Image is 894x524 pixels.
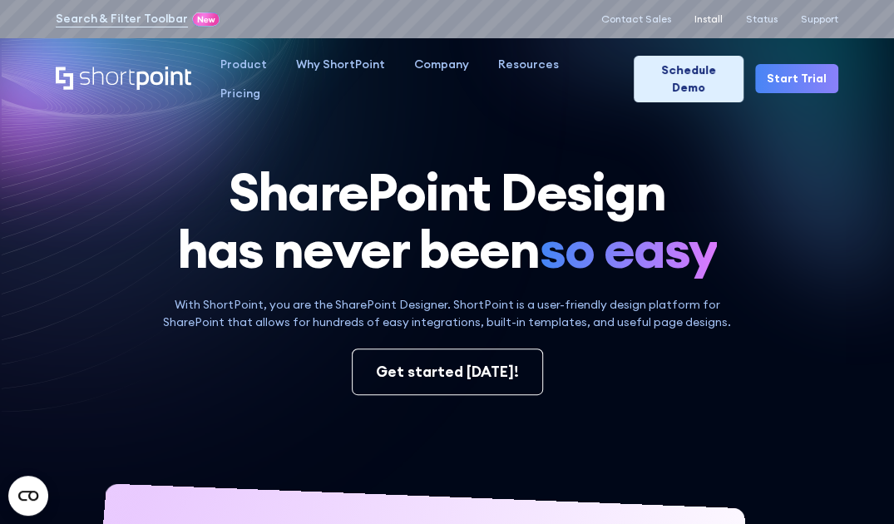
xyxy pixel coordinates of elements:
[8,476,48,516] button: Open CMP widget
[539,220,717,278] span: so easy
[56,10,188,27] a: Search & Filter Toolbar
[220,56,267,73] div: Product
[281,50,399,79] a: Why ShortPoint
[399,50,483,79] a: Company
[601,13,671,25] a: Contact Sales
[376,361,519,383] div: Get started [DATE]!
[811,444,894,524] iframe: Chat Widget
[414,56,469,73] div: Company
[152,296,742,331] p: With ShortPoint, you are the SharePoint Designer. ShortPoint is a user-friendly design platform f...
[694,13,723,25] a: Install
[634,56,743,102] a: Schedule Demo
[296,56,385,73] div: Why ShortPoint
[498,56,559,73] div: Resources
[352,349,543,395] a: Get started [DATE]!
[483,50,573,79] a: Resources
[56,163,838,279] h1: SharePoint Design has never been
[801,13,838,25] a: Support
[755,64,838,93] a: Start Trial
[220,85,260,102] div: Pricing
[56,67,191,91] a: Home
[205,50,281,79] a: Product
[746,13,778,25] a: Status
[205,79,274,108] a: Pricing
